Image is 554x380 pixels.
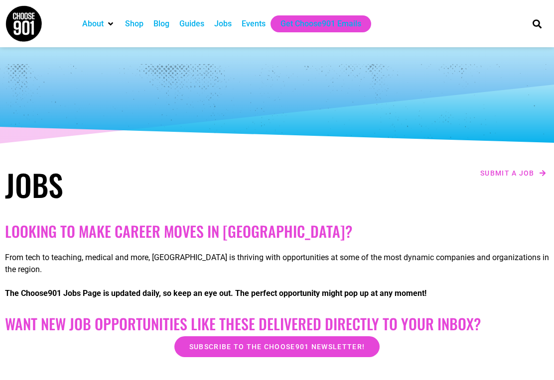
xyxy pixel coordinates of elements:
[5,222,549,240] h2: Looking to make career moves in [GEOGRAPHIC_DATA]?
[242,18,266,30] a: Events
[189,343,365,350] span: Subscribe to the Choose901 newsletter!
[477,167,549,180] a: Submit a job
[480,170,535,177] span: Submit a job
[153,18,169,30] a: Blog
[5,288,426,298] strong: The Choose901 Jobs Page is updated daily, so keep an eye out. The perfect opportunity might pop u...
[5,167,272,202] h1: Jobs
[5,315,549,333] h2: Want New Job Opportunities like these Delivered Directly to your Inbox?
[5,252,549,276] p: From tech to teaching, medical and more, [GEOGRAPHIC_DATA] is thriving with opportunities at some...
[77,15,518,32] nav: Main nav
[280,18,361,30] a: Get Choose901 Emails
[174,336,380,357] a: Subscribe to the Choose901 newsletter!
[77,15,120,32] div: About
[214,18,232,30] a: Jobs
[125,18,143,30] a: Shop
[529,15,546,32] div: Search
[179,18,204,30] a: Guides
[82,18,104,30] a: About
